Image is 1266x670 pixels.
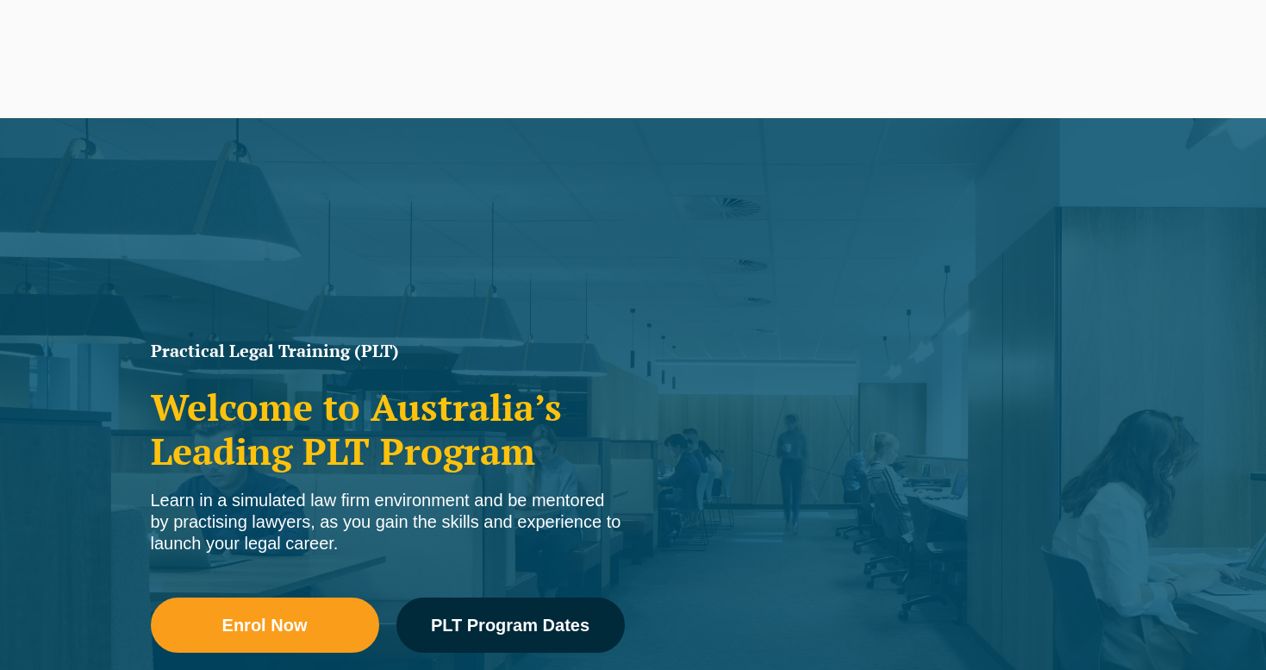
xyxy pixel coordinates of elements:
a: Enrol Now [151,598,379,653]
div: Learn in a simulated law firm environment and be mentored by practising lawyers, as you gain the ... [151,490,625,554]
h1: Practical Legal Training (PLT) [151,342,625,360]
span: Enrol Now [222,617,308,634]
span: PLT Program Dates [431,617,589,634]
a: PLT Program Dates [396,598,625,653]
h2: Welcome to Australia’s Leading PLT Program [151,385,625,473]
